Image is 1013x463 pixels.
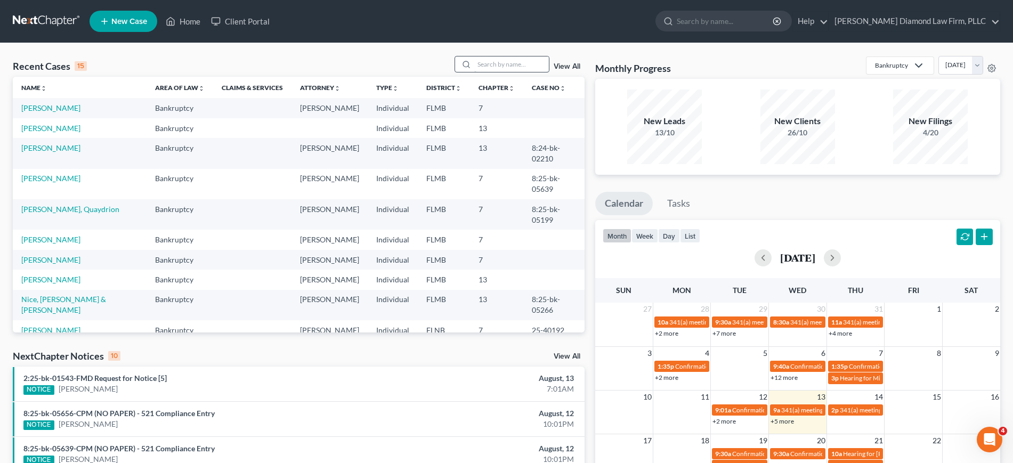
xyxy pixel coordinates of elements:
[21,205,119,214] a: [PERSON_NAME], Quaydrion
[712,329,736,337] a: +7 more
[470,230,523,249] td: 7
[418,118,470,138] td: FLMB
[426,84,461,92] a: Districtunfold_more
[840,406,943,414] span: 341(a) meeting for [PERSON_NAME]
[732,450,934,458] span: Confirmation hearing for Forest [PERSON_NAME] II & [PERSON_NAME]
[470,199,523,230] td: 7
[773,450,789,458] span: 9:30a
[470,250,523,270] td: 7
[155,84,205,92] a: Area of Lawunfold_more
[642,391,653,403] span: 10
[936,303,942,315] span: 1
[368,290,418,320] td: Individual
[771,417,794,425] a: +5 more
[831,362,848,370] span: 1:35p
[760,127,835,138] div: 26/10
[147,98,213,118] td: Bankruptcy
[108,351,120,361] div: 10
[368,169,418,199] td: Individual
[642,303,653,315] span: 27
[816,303,826,315] span: 30
[291,230,368,249] td: [PERSON_NAME]
[627,115,702,127] div: New Leads
[418,199,470,230] td: FLMB
[147,118,213,138] td: Bankruptcy
[658,318,668,326] span: 10a
[23,385,54,395] div: NOTICE
[831,406,839,414] span: 2p
[147,290,213,320] td: Bankruptcy
[843,318,946,326] span: 341(a) meeting for [PERSON_NAME]
[771,373,798,381] a: +12 more
[147,230,213,249] td: Bankruptcy
[781,406,941,414] span: 341(a) meeting for [PERSON_NAME] & [PERSON_NAME]
[470,290,523,320] td: 13
[848,286,863,295] span: Thu
[760,115,835,127] div: New Clients
[999,427,1007,435] span: 4
[773,362,789,370] span: 9:40a
[843,450,989,458] span: Hearing for [PERSON_NAME] and [PERSON_NAME]
[700,391,710,403] span: 11
[773,318,789,326] span: 8:30a
[23,373,167,383] a: 2:25-bk-01543-FMD Request for Notice [5]
[418,98,470,118] td: FLMB
[700,303,710,315] span: 28
[508,85,515,92] i: unfold_more
[418,270,470,289] td: FLMB
[840,374,980,382] span: Hearing for Mirror Trading International (PTY) Ltd.
[532,84,566,92] a: Case Nounfold_more
[398,373,574,384] div: August, 13
[334,85,341,92] i: unfold_more
[418,169,470,199] td: FLMB
[13,60,87,72] div: Recent Cases
[595,62,671,75] h3: Monthly Progress
[658,229,680,243] button: day
[554,353,580,360] a: View All
[368,118,418,138] td: Individual
[616,286,631,295] span: Sun
[732,406,853,414] span: Confirmation hearing for [PERSON_NAME]
[773,406,780,414] span: 9a
[474,56,549,72] input: Search by name...
[147,270,213,289] td: Bankruptcy
[672,286,691,295] span: Mon
[789,286,806,295] span: Wed
[831,450,842,458] span: 10a
[21,84,47,92] a: Nameunfold_more
[655,373,678,381] a: +2 more
[792,12,828,31] a: Help
[758,391,768,403] span: 12
[523,320,585,340] td: 25-40192
[291,320,368,340] td: [PERSON_NAME]
[675,362,797,370] span: Confirmation Hearing for [PERSON_NAME]
[977,427,1002,452] iframe: Intercom live chat
[291,138,368,168] td: [PERSON_NAME]
[560,85,566,92] i: unfold_more
[603,229,631,243] button: month
[398,408,574,419] div: August, 12
[595,192,653,215] a: Calendar
[655,329,678,337] a: +2 more
[931,434,942,447] span: 22
[21,174,80,183] a: [PERSON_NAME]
[291,270,368,289] td: [PERSON_NAME]
[831,318,842,326] span: 11a
[523,138,585,168] td: 8:24-bk-02210
[111,18,147,26] span: New Case
[680,229,700,243] button: list
[479,84,515,92] a: Chapterunfold_more
[418,138,470,168] td: FLMB
[368,230,418,249] td: Individual
[291,290,368,320] td: [PERSON_NAME]
[965,286,978,295] span: Sat
[878,347,884,360] span: 7
[994,347,1000,360] span: 9
[642,434,653,447] span: 17
[931,391,942,403] span: 15
[418,250,470,270] td: FLMB
[875,61,908,70] div: Bankruptcy
[147,250,213,270] td: Bankruptcy
[147,199,213,230] td: Bankruptcy
[59,419,118,429] a: [PERSON_NAME]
